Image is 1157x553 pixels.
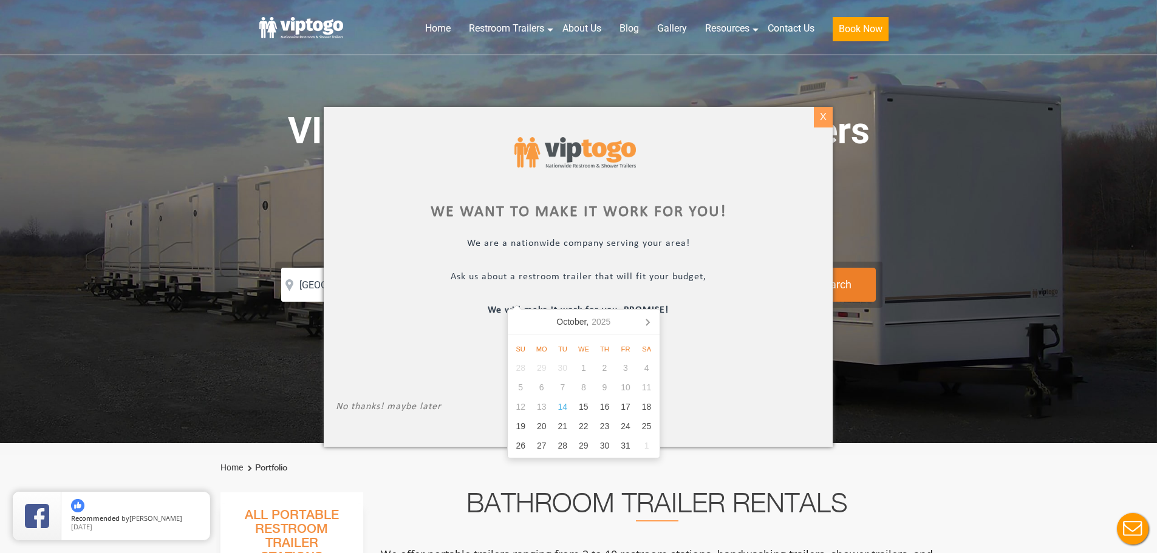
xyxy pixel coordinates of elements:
[510,436,531,455] div: 26
[531,416,552,436] div: 20
[594,358,615,378] div: 2
[510,342,531,356] div: Su
[573,378,595,397] div: 8
[615,358,637,378] div: 3
[71,515,200,523] span: by
[552,397,573,416] div: 14
[71,499,84,512] img: thumbs up icon
[573,358,595,378] div: 1
[510,397,531,416] div: 12
[531,378,552,397] div: 6
[336,237,821,251] p: We are a nationwide company serving your area!
[636,436,657,455] div: 1
[531,358,552,378] div: 29
[573,342,595,356] div: We
[552,416,573,436] div: 21
[71,514,120,523] span: Recommended
[594,397,615,416] div: 16
[636,397,657,416] div: 18
[552,358,573,378] div: 30
[573,416,595,436] div: 22
[636,342,657,356] div: Sa
[636,358,657,378] div: 4
[336,271,821,285] p: Ask us about a restroom trailer that will fit your budget,
[552,378,573,397] div: 7
[594,342,615,356] div: Th
[336,205,821,219] div: We want to make it work for you!
[594,378,615,397] div: 9
[573,436,595,455] div: 29
[592,314,610,329] i: 2025
[615,378,637,397] div: 10
[636,378,657,397] div: 11
[615,416,637,436] div: 24
[636,416,657,436] div: 25
[531,342,552,356] div: Mo
[615,436,637,455] div: 31
[594,436,615,455] div: 30
[510,378,531,397] div: 5
[510,358,531,378] div: 28
[531,436,552,455] div: 27
[573,397,595,416] div: 15
[514,137,636,168] img: viptogo logo
[1108,504,1157,553] button: Live Chat
[814,107,833,127] div: X
[615,342,637,356] div: Fr
[336,401,821,415] p: No thanks! maybe later
[25,504,49,528] img: Review Rating
[552,436,573,455] div: 28
[510,416,531,436] div: 19
[615,397,637,416] div: 17
[488,305,669,314] b: We will make it work for you, PROMISE!
[129,514,182,523] span: [PERSON_NAME]
[551,312,615,331] div: October,
[531,397,552,416] div: 13
[594,416,615,436] div: 23
[552,342,573,356] div: Tu
[71,522,92,531] span: [DATE]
